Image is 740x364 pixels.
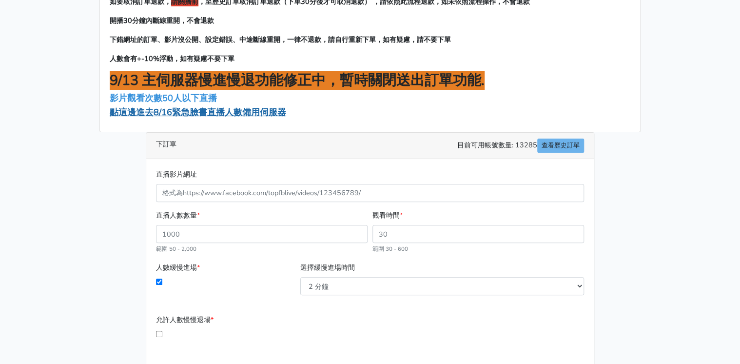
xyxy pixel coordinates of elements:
span: 50人以下直播 [162,92,217,104]
label: 觀看時間 [372,210,403,221]
input: 1000 [156,225,368,243]
a: 50人以下直播 [162,92,219,104]
input: 格式為https://www.facebook.com/topfblive/videos/123456789/ [156,184,584,202]
a: 點這邊進去8/16緊急臉書直播人數備用伺服器 [110,106,286,118]
span: 人數會有+-10%浮動，如有疑慮不要下單 [110,54,234,63]
label: 允許人數慢慢退場 [156,314,214,325]
small: 範圍 50 - 2,000 [156,245,196,253]
a: 查看歷史訂單 [537,139,584,153]
span: 目前可用帳號數量: 13285 [457,139,584,153]
span: 9/13 主伺服器慢進慢退功能修正中，暫時關閉送出訂單功能. [110,71,485,90]
label: 直播人數數量 [156,210,200,221]
div: 下訂單 [146,133,594,159]
label: 直播影片網址 [156,169,197,180]
span: 下錯網址的訂單、影片沒公開、設定錯誤、中途斷線重開，一律不退款，請自行重新下單，如有疑慮，請不要下單 [110,35,451,44]
label: 人數緩慢進場 [156,262,200,273]
a: 影片觀看次數 [110,92,162,104]
span: 開播30分鐘內斷線重開，不會退款 [110,16,214,25]
label: 選擇緩慢進場時間 [300,262,355,273]
small: 範圍 30 - 600 [372,245,408,253]
input: 30 [372,225,584,243]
